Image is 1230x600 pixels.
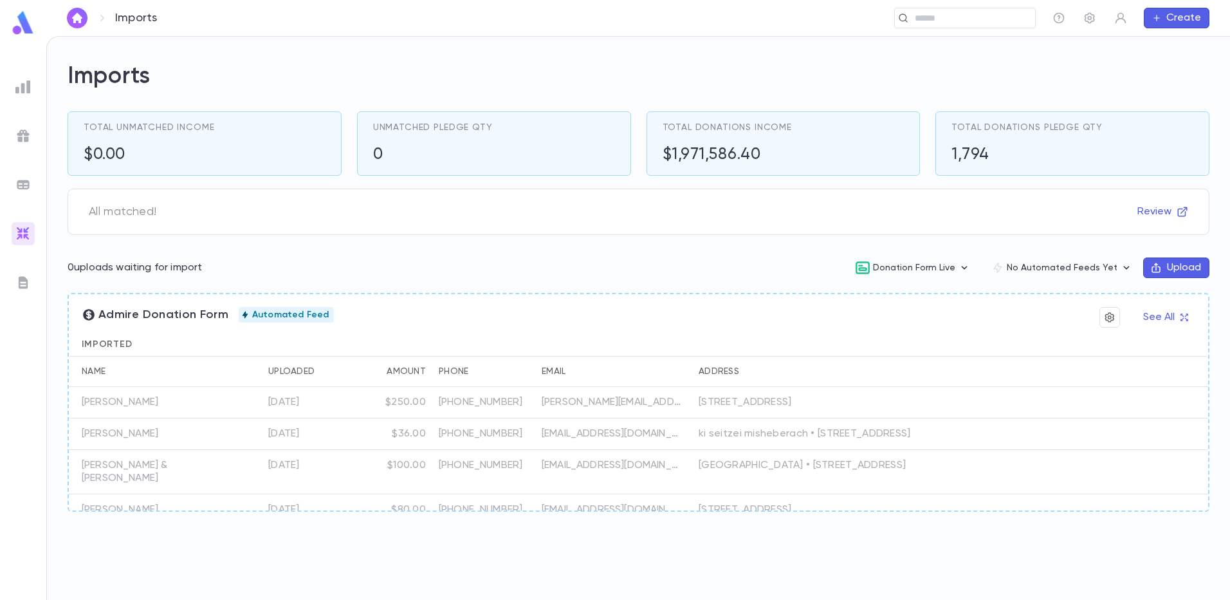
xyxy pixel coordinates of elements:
[663,122,792,133] span: Total Donations Income
[15,177,31,192] img: batches_grey.339ca447c9d9533ef1741baa751efc33.svg
[82,396,158,409] p: [PERSON_NAME]
[373,145,383,165] h5: 0
[542,396,683,409] p: [PERSON_NAME][EMAIL_ADDRESS][DOMAIN_NAME]
[82,308,228,322] span: Admire Donation Form
[15,226,31,241] img: imports_gradient.a72c8319815fb0872a7f9c3309a0627a.svg
[69,356,230,387] div: Name
[82,459,223,485] p: [PERSON_NAME] & [PERSON_NAME]
[439,503,529,516] p: [PHONE_NUMBER]
[358,356,432,387] div: Amount
[699,356,739,387] div: Address
[84,145,125,165] h5: $0.00
[951,122,1103,133] span: Total Donations Pledge Qty
[69,13,85,23] img: home_white.a664292cf8c1dea59945f0da9f25487c.svg
[387,356,426,387] div: Amount
[1143,258,1209,278] button: Upload
[951,145,989,165] h5: 1,794
[542,356,565,387] div: Email
[15,275,31,290] img: letters_grey.7941b92b52307dd3b8a917253454ce1c.svg
[692,356,917,387] div: Address
[82,503,158,516] p: [PERSON_NAME]
[385,396,426,409] div: $250.00
[1130,202,1196,222] button: Review
[268,427,300,440] div: 9/8/2025
[68,261,202,274] p: 0 uploads waiting for import
[699,503,791,516] div: [STREET_ADDRESS]
[387,459,426,472] div: $100.00
[699,459,906,472] div: [GEOGRAPHIC_DATA] • [STREET_ADDRESS]
[1144,8,1209,28] button: Create
[1135,307,1195,328] button: See All
[981,256,1143,280] button: No Automated Feeds Yet
[262,356,358,387] div: Uploaded
[68,62,1209,91] h2: Imports
[439,427,529,440] p: [PHONE_NUMBER]
[82,427,158,440] p: [PERSON_NAME]
[542,427,683,440] p: [EMAIL_ADDRESS][DOMAIN_NAME]
[82,340,133,349] span: Imported
[439,396,529,409] p: [PHONE_NUMBER]
[268,503,300,516] div: 9/8/2025
[15,128,31,144] img: campaigns_grey.99e729a5f7ee94e3726e6486bddda8f1.svg
[247,310,334,320] span: Automated Feed
[439,459,529,472] p: [PHONE_NUMBER]
[535,356,692,387] div: Email
[699,427,910,440] div: ki seitzei misheberach • [STREET_ADDRESS]
[84,122,214,133] span: Total Unmatched Income
[10,10,36,35] img: logo
[268,396,300,409] div: 9/9/2025
[373,122,493,133] span: Unmatched Pledge Qty
[81,197,164,227] span: All matched!
[268,459,300,472] div: 9/8/2025
[268,356,315,387] div: Uploaded
[542,503,683,516] p: [EMAIL_ADDRESS][DOMAIN_NAME]
[82,356,106,387] div: Name
[699,396,791,409] div: [STREET_ADDRESS]
[115,11,157,25] p: Imports
[15,79,31,95] img: reports_grey.c525e4749d1bce6a11f5fe2a8de1b229.svg
[542,459,683,472] p: [EMAIL_ADDRESS][DOMAIN_NAME]
[439,356,468,387] div: Phone
[663,145,761,165] h5: $1,971,586.40
[392,427,426,440] div: $36.00
[845,256,981,280] button: Donation Form Live
[432,356,535,387] div: Phone
[391,503,426,516] div: $80.00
